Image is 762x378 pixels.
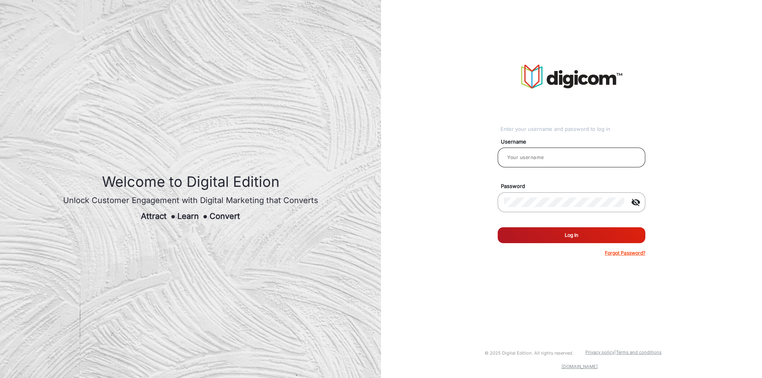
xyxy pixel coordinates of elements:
a: | [614,349,616,355]
a: [DOMAIN_NAME] [562,364,598,369]
span: ● [171,211,175,221]
input: Your username [504,153,639,162]
mat-label: Username [495,138,654,146]
span: ● [203,211,208,221]
p: Forgot Password? [605,249,645,257]
h1: Welcome to Digital Edition [63,173,318,190]
img: vmg-logo [521,65,622,88]
mat-label: Password [495,182,654,190]
button: Log In [498,227,645,243]
div: Unlock Customer Engagement with Digital Marketing that Converts [63,194,318,206]
small: © 2025 Digital Edition. All rights reserved. [485,350,573,356]
div: Attract Learn Convert [63,210,318,222]
div: Enter your username and password to log in [500,125,645,133]
mat-icon: visibility_off [626,198,645,207]
a: Terms and conditions [616,349,662,355]
a: Privacy policy [585,349,614,355]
